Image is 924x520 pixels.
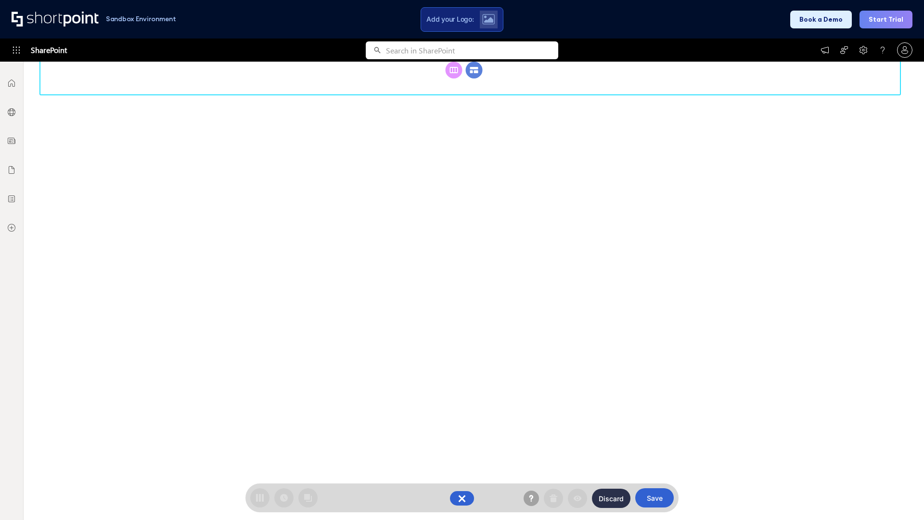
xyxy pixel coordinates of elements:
input: Search in SharePoint [386,41,558,59]
button: Save [635,488,674,507]
iframe: Chat Widget [876,474,924,520]
img: Upload logo [482,14,495,25]
button: Book a Demo [790,11,852,28]
span: Add your Logo: [426,15,474,24]
button: Discard [592,489,630,508]
button: Start Trial [860,11,912,28]
h1: Sandbox Environment [106,16,176,22]
span: SharePoint [31,39,67,62]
